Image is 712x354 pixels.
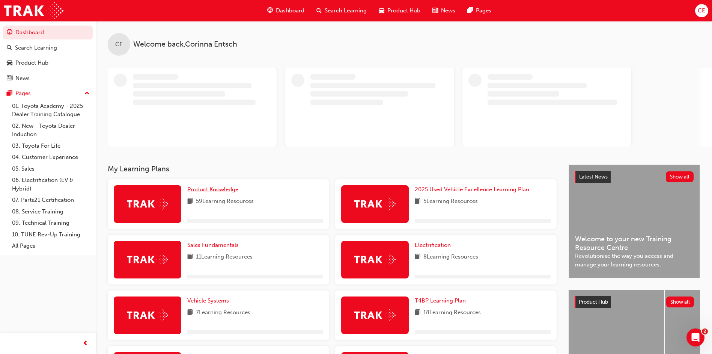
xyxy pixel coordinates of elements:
[695,4,708,17] button: CE
[3,86,93,100] button: Pages
[261,3,310,18] a: guage-iconDashboard
[325,6,367,15] span: Search Learning
[575,235,694,252] span: Welcome to your new Training Resource Centre
[415,297,466,304] span: T4BP Learning Plan
[196,197,254,206] span: 59 Learning Resources
[7,90,12,97] span: pages-icon
[196,253,253,262] span: 11 Learning Resources
[579,299,608,305] span: Product Hub
[415,186,529,193] span: 2025 Used Vehicle Excellence Learning Plan
[3,26,93,39] a: Dashboard
[127,254,168,265] img: Trak
[9,229,93,241] a: 10. TUNE Rev-Up Training
[187,297,229,304] span: Vehicle Systems
[9,174,93,194] a: 06. Electrification (EV & Hybrid)
[15,59,48,67] div: Product Hub
[575,252,694,269] span: Revolutionise the way you access and manage your learning resources.
[15,89,31,98] div: Pages
[415,242,451,248] span: Electrification
[84,89,90,98] span: up-icon
[415,297,469,305] a: T4BP Learning Plan
[310,3,373,18] a: search-iconSearch Learning
[316,6,322,15] span: search-icon
[4,2,63,19] img: Trak
[187,253,193,262] span: book-icon
[467,6,473,15] span: pages-icon
[3,24,93,86] button: DashboardSearch LearningProduct HubNews
[9,194,93,206] a: 07. Parts21 Certification
[133,40,237,49] span: Welcome back , Corinna Entsch
[187,197,193,206] span: book-icon
[423,253,478,262] span: 8 Learning Resources
[423,197,478,206] span: 5 Learning Resources
[3,41,93,55] a: Search Learning
[354,198,396,210] img: Trak
[9,100,93,120] a: 01. Toyota Academy - 2025 Dealer Training Catalogue
[187,297,232,305] a: Vehicle Systems
[702,328,708,334] span: 2
[127,198,168,210] img: Trak
[415,185,532,194] a: 2025 Used Vehicle Excellence Learning Plan
[373,3,426,18] a: car-iconProduct Hub
[569,165,700,278] a: Latest NewsShow allWelcome to your new Training Resource CentreRevolutionise the way you access a...
[7,45,12,51] span: search-icon
[187,241,242,250] a: Sales Fundamentals
[9,206,93,218] a: 08. Service Training
[415,241,454,250] a: Electrification
[7,60,12,67] span: car-icon
[15,74,30,83] div: News
[3,56,93,70] a: Product Hub
[575,296,694,308] a: Product HubShow all
[187,186,238,193] span: Product Knowledge
[196,308,250,318] span: 7 Learning Resources
[267,6,273,15] span: guage-icon
[7,29,12,36] span: guage-icon
[441,6,455,15] span: News
[9,163,93,175] a: 05. Sales
[9,217,93,229] a: 09. Technical Training
[187,185,241,194] a: Product Knowledge
[423,308,481,318] span: 18 Learning Resources
[108,165,557,173] h3: My Learning Plans
[187,242,239,248] span: Sales Fundamentals
[575,171,694,183] a: Latest NewsShow all
[187,308,193,318] span: book-icon
[9,120,93,140] a: 02. New - Toyota Dealer Induction
[666,297,694,307] button: Show all
[415,308,420,318] span: book-icon
[415,197,420,206] span: book-icon
[379,6,384,15] span: car-icon
[461,3,497,18] a: pages-iconPages
[127,309,168,321] img: Trak
[579,174,608,180] span: Latest News
[354,254,396,265] img: Trak
[686,328,704,346] iframe: Intercom live chat
[9,151,93,163] a: 04. Customer Experience
[354,309,396,321] img: Trak
[9,140,93,152] a: 03. Toyota For Life
[666,171,694,182] button: Show all
[276,6,304,15] span: Dashboard
[426,3,461,18] a: news-iconNews
[9,240,93,252] a: All Pages
[3,71,93,85] a: News
[7,75,12,82] span: news-icon
[432,6,438,15] span: news-icon
[115,40,123,49] span: CE
[83,339,88,348] span: prev-icon
[15,44,57,52] div: Search Learning
[387,6,420,15] span: Product Hub
[698,6,705,15] span: CE
[415,253,420,262] span: book-icon
[476,6,491,15] span: Pages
